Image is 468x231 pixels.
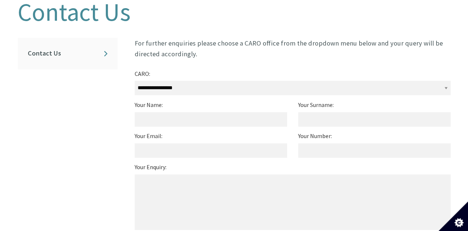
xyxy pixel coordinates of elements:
[298,100,334,110] label: Your Surname:
[27,45,109,62] a: Contact Us
[135,162,166,173] label: Your Enquiry:
[135,38,451,60] p: For further enquiries please choose a CARO office from the dropdown menu below and your query wil...
[135,68,150,79] label: CARO:
[135,131,162,141] label: Your Email:
[298,131,332,141] label: Your Number:
[438,201,468,231] button: Set cookie preferences
[135,100,163,110] label: Your Name:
